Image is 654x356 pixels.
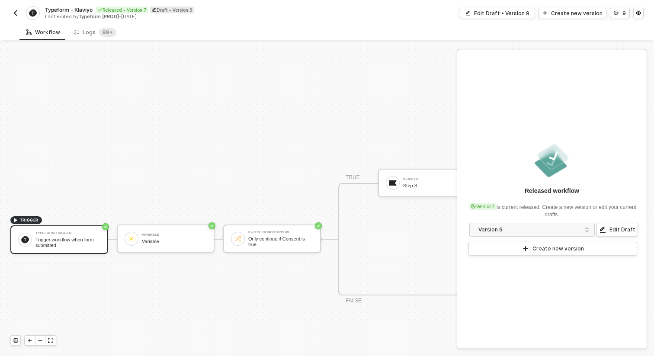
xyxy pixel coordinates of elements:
div: Edit Draft [609,226,635,233]
span: icon-play [522,245,529,252]
div: Last edited by - [DATE] [45,13,326,20]
div: Klaviyo [403,177,468,181]
div: Variable [142,239,207,244]
div: Create new version [551,10,603,17]
div: Step 3 [403,183,468,189]
span: icon-minus [38,338,43,343]
span: icon-settings [636,10,641,16]
div: Version 7 [469,203,497,210]
div: Variable [142,233,207,237]
span: icon-success-page [208,222,215,229]
img: icon [128,235,135,243]
span: icon-success-page [315,222,322,229]
button: Edit Draft [596,223,638,237]
div: Released workflow [525,186,579,195]
img: icon [21,236,29,244]
div: Version 9 [478,225,580,234]
span: icon-play [542,10,548,16]
div: If-Else Conditions #5 [248,231,313,234]
div: TRUE [346,173,360,182]
img: integration-icon [29,9,36,17]
div: is current released. Create a new version or edit your current drafts. [468,199,636,218]
div: Workflow [26,29,60,36]
img: back [12,10,19,16]
div: Logs [74,28,116,37]
div: Only continue if Consent is true [248,236,313,247]
span: icon-edit [599,226,606,233]
span: icon-play [13,218,18,223]
span: icon-versioning [471,204,476,209]
div: 9 [622,10,626,17]
span: TRIGGER [20,217,38,224]
span: Typeform [PROD] [79,13,119,19]
span: Typeform - Klaviyo [45,6,93,13]
div: Create new version [532,245,584,252]
button: Edit Draft • Version 9 [460,8,535,18]
span: icon-versioning [614,10,619,16]
div: Released • Version 7 [96,6,148,13]
button: Create new version [539,8,606,18]
div: Trigger workflow when form submitted [35,237,100,248]
div: FALSE [346,297,362,305]
div: Draft • Version 9 [150,6,194,13]
span: icon-success-page [102,223,109,230]
span: icon-edit [465,10,471,16]
span: icon-edit [152,7,157,12]
img: icon [389,179,397,187]
sup: 126077 [99,28,116,37]
button: Create new version [468,242,637,256]
span: icon-expand [48,338,53,343]
img: icon [234,235,242,243]
button: back [10,8,21,18]
img: released.png [533,141,571,180]
div: Edit Draft • Version 9 [474,10,529,17]
div: Typeform Trigger [35,231,100,235]
button: 9 [610,8,630,18]
span: icon-play [27,338,32,343]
